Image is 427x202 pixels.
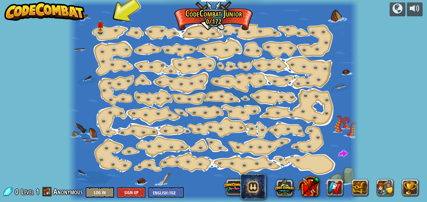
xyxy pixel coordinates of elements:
button: Log In [86,187,114,198]
span: Level [21,187,34,197]
img: level-banner-unstarted.png [97,19,103,30]
button: Sign Up [117,187,145,198]
span: 0 [15,187,20,197]
button: Campaigns [390,2,405,17]
button: Adjust volume [407,2,423,17]
img: CodeCombat - Learn how to code by playing a game [4,2,85,21]
span: 1 [36,187,39,197]
span: Anonymous [53,187,83,197]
